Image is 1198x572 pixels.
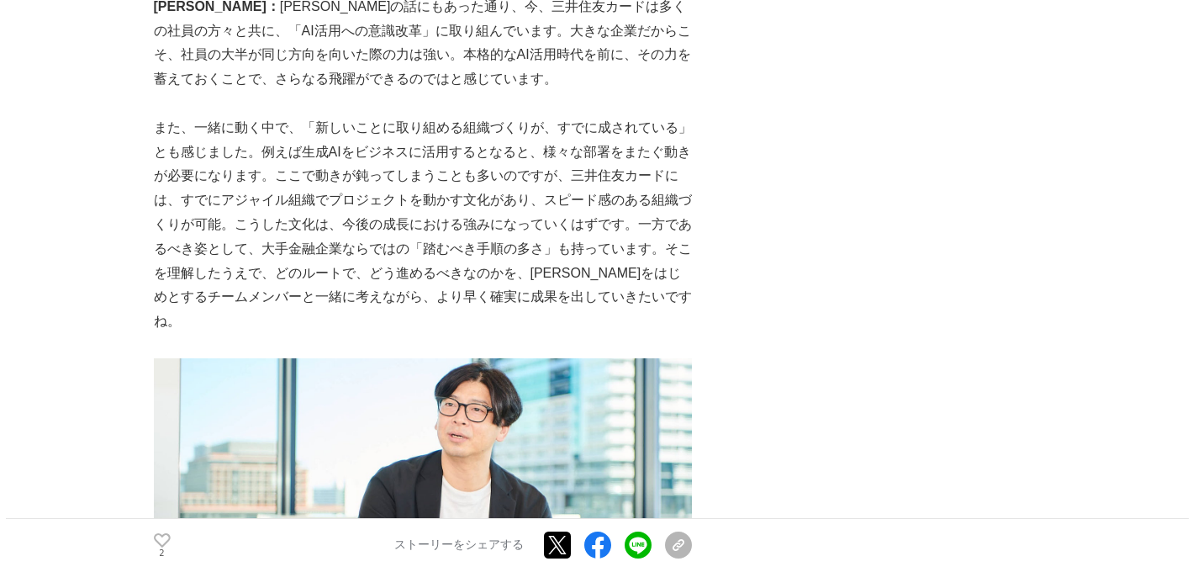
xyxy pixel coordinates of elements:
[394,538,524,553] p: ストーリーをシェアする
[154,116,692,334] p: また、一緒に動く中で、「新しいことに取り組める組織づくりが、すでに成されている」とも感じました。例えば生成AIをビジネスに活用するとなると、様々な部署をまたぐ動きが必要になります。ここで動きが鈍...
[154,549,171,558] p: 2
